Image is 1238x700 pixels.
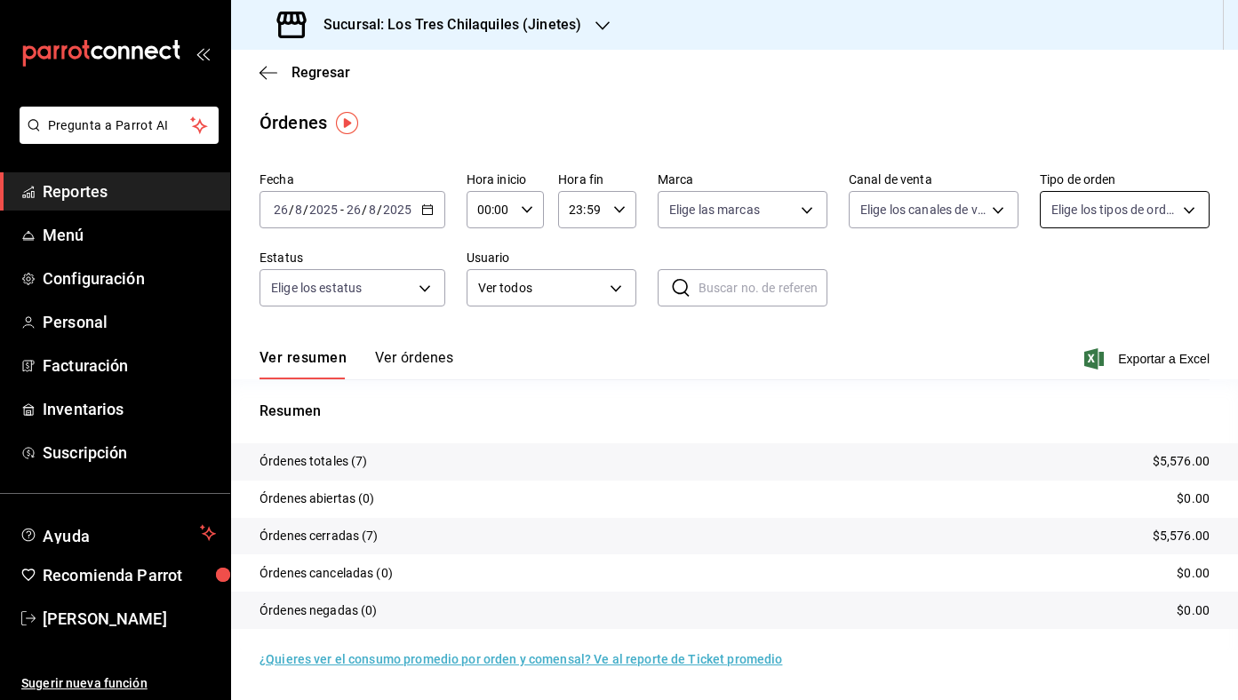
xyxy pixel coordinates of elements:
[43,354,216,378] span: Facturación
[43,223,216,247] span: Menú
[43,441,216,465] span: Suscripción
[43,607,216,631] span: [PERSON_NAME]
[260,564,393,583] p: Órdenes canceladas (0)
[467,173,545,186] label: Hora inicio
[1051,201,1177,219] span: Elige los tipos de orden
[260,251,445,264] label: Estatus
[336,112,358,134] img: Tooltip marker
[382,203,412,217] input: ----
[368,203,377,217] input: --
[43,563,216,587] span: Recomienda Parrot
[21,674,216,693] span: Sugerir nueva función
[1153,527,1210,545] p: $5,576.00
[260,349,347,379] button: Ver resumen
[377,203,382,217] span: /
[289,203,294,217] span: /
[260,652,782,666] a: ¿Quieres ver el consumo promedio por orden y comensal? Ve al reporte de Ticket promedio
[260,64,350,81] button: Regresar
[1040,173,1210,186] label: Tipo de orden
[558,173,636,186] label: Hora fin
[43,179,216,203] span: Reportes
[43,397,216,421] span: Inventarios
[1088,348,1210,370] button: Exportar a Excel
[48,116,191,135] span: Pregunta a Parrot AI
[260,109,327,136] div: Órdenes
[260,527,379,545] p: Órdenes cerradas (7)
[849,173,1018,186] label: Canal de venta
[1177,564,1210,583] p: $0.00
[271,279,362,297] span: Elige los estatus
[260,601,378,620] p: Órdenes negadas (0)
[260,349,453,379] div: navigation tabs
[308,203,339,217] input: ----
[375,349,453,379] button: Ver órdenes
[346,203,362,217] input: --
[303,203,308,217] span: /
[273,203,289,217] input: --
[292,64,350,81] span: Regresar
[362,203,367,217] span: /
[1177,489,1210,508] p: $0.00
[658,173,827,186] label: Marca
[669,201,760,219] span: Elige las marcas
[1177,601,1210,620] p: $0.00
[294,203,303,217] input: --
[699,270,827,306] input: Buscar no. de referencia
[860,201,986,219] span: Elige los canales de venta
[12,129,219,147] a: Pregunta a Parrot AI
[43,266,216,290] span: Configuración
[309,14,581,36] h3: Sucursal: Los Tres Chilaquiles (Jinetes)
[260,452,368,471] p: Órdenes totales (7)
[1153,452,1210,471] p: $5,576.00
[467,251,636,264] label: Usuario
[43,522,193,544] span: Ayuda
[260,489,375,508] p: Órdenes abiertas (0)
[20,107,219,144] button: Pregunta a Parrot AI
[478,279,603,298] span: Ver todos
[43,310,216,334] span: Personal
[196,46,210,60] button: open_drawer_menu
[340,203,344,217] span: -
[260,173,445,186] label: Fecha
[260,401,1210,422] p: Resumen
